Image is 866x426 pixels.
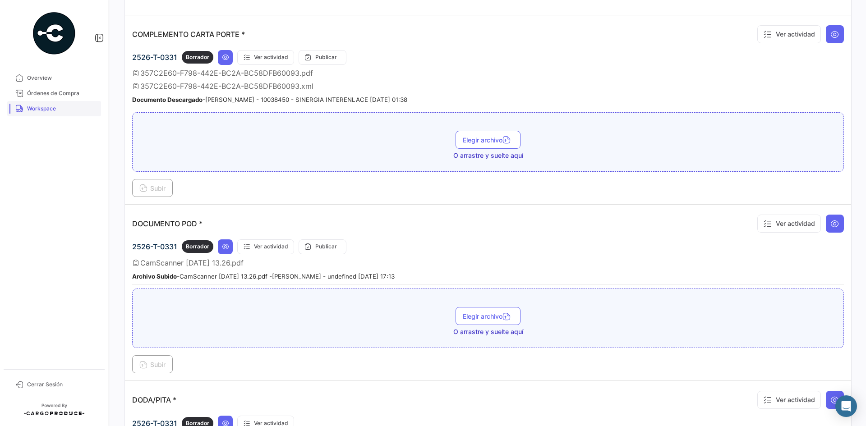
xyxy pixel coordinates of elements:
span: Workspace [27,105,97,113]
small: - CamScanner [DATE] 13.26.pdf - [PERSON_NAME] - undefined [DATE] 17:13 [132,273,395,280]
span: O arrastre y suelte aquí [453,327,523,336]
img: powered-by.png [32,11,77,56]
a: Overview [7,70,101,86]
span: Borrador [186,243,209,251]
span: 357C2E60-F798-442E-BC2A-BC58DFB60093.pdf [140,69,313,78]
button: Publicar [299,239,346,254]
p: DODA/PITA * [132,395,176,404]
span: Overview [27,74,97,82]
div: Abrir Intercom Messenger [835,395,857,417]
button: Ver actividad [237,50,294,65]
p: COMPLEMENTO CARTA PORTE * [132,30,245,39]
span: O arrastre y suelte aquí [453,151,523,160]
button: Ver actividad [757,391,821,409]
small: - [PERSON_NAME] - 10038450 - SINERGIA INTERENLACE [DATE] 01:38 [132,96,407,103]
button: Subir [132,179,173,197]
span: Elegir archivo [463,312,513,320]
button: Publicar [299,50,346,65]
button: Elegir archivo [456,307,521,325]
span: 2526-T-0331 [132,53,177,62]
a: Órdenes de Compra [7,86,101,101]
b: Archivo Subido [132,273,177,280]
span: Subir [139,184,166,192]
a: Workspace [7,101,101,116]
button: Ver actividad [757,25,821,43]
span: Elegir archivo [463,136,513,144]
button: Ver actividad [757,215,821,233]
button: Subir [132,355,173,373]
button: Elegir archivo [456,131,521,149]
span: Cerrar Sesión [27,380,97,389]
span: Borrador [186,53,209,61]
button: Ver actividad [237,239,294,254]
span: CamScanner [DATE] 13.26.pdf [140,258,244,267]
span: 357C2E60-F798-442E-BC2A-BC58DFB60093.xml [140,82,313,91]
p: DOCUMENTO POD * [132,219,203,228]
span: Órdenes de Compra [27,89,97,97]
span: Subir [139,361,166,368]
b: Documento Descargado [132,96,203,103]
span: 2526-T-0331 [132,242,177,251]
